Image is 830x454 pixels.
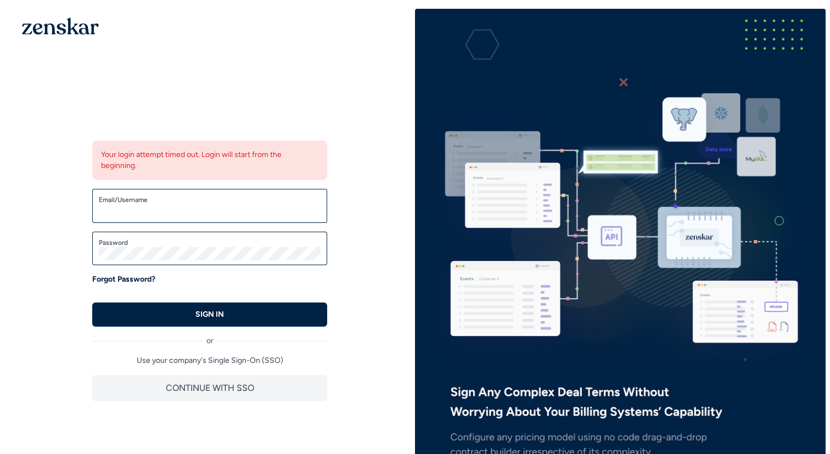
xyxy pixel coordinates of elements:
button: SIGN IN [92,302,327,327]
a: Forgot Password? [92,274,155,285]
p: Use your company's Single Sign-On (SSO) [92,355,327,366]
p: SIGN IN [195,309,224,320]
label: Email/Username [99,195,321,204]
label: Password [99,238,321,247]
button: CONTINUE WITH SSO [92,375,327,401]
div: Your login attempt timed out. Login will start from the beginning. [92,141,327,180]
div: or [92,327,327,346]
img: 1OGAJ2xQqyY4LXKgY66KYq0eOWRCkrZdAb3gUhuVAqdWPZE9SRJmCz+oDMSn4zDLXe31Ii730ItAGKgCKgCCgCikA4Av8PJUP... [22,18,99,35]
